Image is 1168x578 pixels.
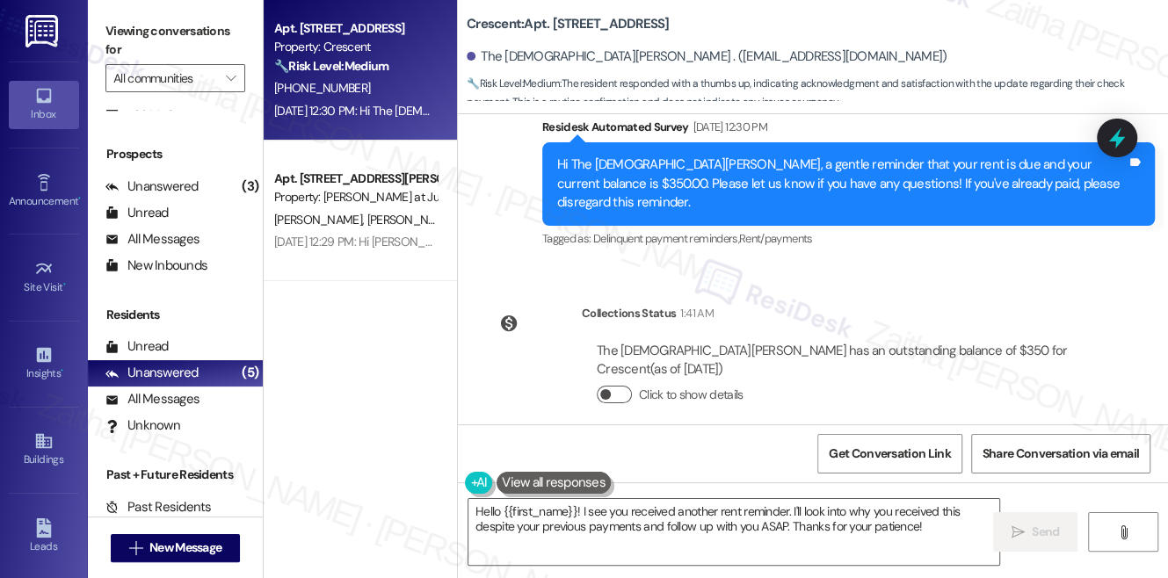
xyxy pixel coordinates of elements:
span: Share Conversation via email [983,444,1139,463]
span: New Message [149,538,221,557]
span: [PERSON_NAME] [367,212,455,228]
div: New Inbounds [105,256,207,275]
i:  [129,541,142,555]
div: Unknown [105,416,180,435]
span: • [61,365,63,377]
strong: 🔧 Risk Level: Medium [274,58,388,74]
button: New Message [111,534,241,562]
div: Past + Future Residents [88,466,263,484]
div: Property: [PERSON_NAME] at June Road [274,188,437,206]
span: Rent/payments [739,231,813,246]
div: The [DEMOGRAPHIC_DATA][PERSON_NAME] has an outstanding balance of $350 for Crescent (as of [DATE]) [597,342,1082,379]
div: Unread [105,337,169,356]
span: Delinquent payment reminders , [593,231,739,246]
div: Property: Crescent [274,38,437,56]
label: Click to show details [639,386,743,404]
div: All Messages [105,230,200,249]
label: Viewing conversations for [105,18,245,64]
div: (5) [237,359,263,387]
div: Past Residents [105,498,212,517]
div: Residents [88,306,263,324]
button: Get Conversation Link [817,434,961,473]
strong: 🔧 Risk Level: Medium [467,76,560,90]
a: Leads [9,513,79,560]
div: 1:41 AM [676,304,713,322]
i:  [1116,525,1129,539]
div: Unanswered [105,364,199,382]
span: [PERSON_NAME] [274,212,367,228]
a: Buildings [9,426,79,473]
div: Collections Status [582,304,676,322]
div: Unanswered [105,177,199,196]
button: Send [993,512,1078,552]
i:  [226,71,236,85]
button: Share Conversation via email [971,434,1150,473]
span: Get Conversation Link [829,444,950,463]
div: (3) [237,173,263,200]
a: Insights • [9,340,79,387]
i:  [1012,525,1025,539]
div: Apt. [STREET_ADDRESS][PERSON_NAME] at June Road 2 [274,170,437,188]
div: All Messages [105,390,200,408]
div: Tagged as: [542,226,1155,251]
textarea: Hello {{first_name}}! I see you received another rent reminder. I'll look into why you received t... [468,499,999,565]
a: Inbox [9,81,79,128]
div: Apt. [STREET_ADDRESS] [274,19,437,38]
a: Site Visit • [9,254,79,301]
span: • [63,278,66,291]
span: : The resident responded with a thumbs up, indicating acknowledgment and satisfaction with the up... [467,75,1168,112]
div: [DATE] 12:30 PM [689,118,767,136]
span: • [78,192,81,205]
div: Prospects [88,145,263,163]
img: ResiDesk Logo [25,15,62,47]
span: Send [1032,523,1059,541]
b: Crescent: Apt. [STREET_ADDRESS] [467,15,670,33]
span: [PHONE_NUMBER] [274,80,370,96]
div: The [DEMOGRAPHIC_DATA][PERSON_NAME] . ([EMAIL_ADDRESS][DOMAIN_NAME]) [467,47,947,66]
div: Residesk Automated Survey [542,118,1155,142]
div: Unread [105,204,169,222]
input: All communities [113,64,217,92]
div: Hi The [DEMOGRAPHIC_DATA][PERSON_NAME], a gentle reminder that your rent is due and your current ... [557,155,1127,212]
